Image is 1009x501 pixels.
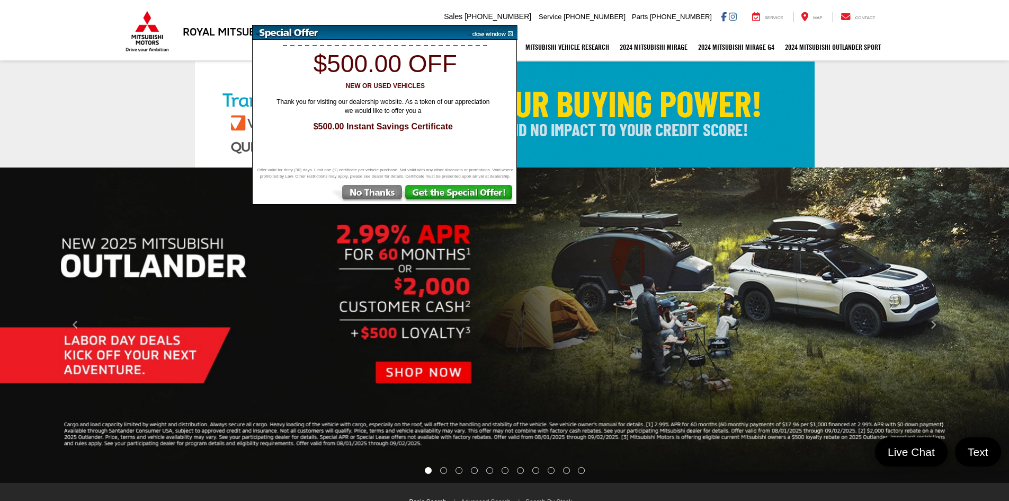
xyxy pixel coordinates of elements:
li: Go to slide number 8. [532,467,539,474]
img: close window [464,25,517,40]
h3: New or Used Vehicles [258,83,512,90]
a: Mitsubishi Vehicle Research [520,34,614,60]
li: Go to slide number 4. [471,467,478,474]
span: $500.00 Instant Savings Certificate [264,121,502,133]
li: Go to slide number 6. [502,467,508,474]
span: Text [962,445,994,459]
li: Go to slide number 7. [517,467,524,474]
a: Map [793,12,830,22]
li: Go to slide number 10. [563,467,570,474]
a: Service [744,12,791,22]
li: Go to slide number 5. [486,467,493,474]
h3: Royal Mitsubishi [183,25,275,37]
span: Service [765,15,783,20]
a: 2024 Mitsubishi Mirage [614,34,693,60]
span: Sales [444,12,462,21]
span: Live Chat [882,445,940,459]
a: Contact [833,12,883,22]
img: Mitsubishi [123,11,171,52]
li: Go to slide number 9. [548,467,555,474]
span: Thank you for visiting our dealership website. As a token of our appreciation we would like to of... [269,98,497,116]
li: Go to slide number 11. [578,467,585,474]
span: Offer valid for thirty (30) days. Limit one (1) certificate per vehicle purchase. Not valid with ... [255,167,515,180]
a: Live Chat [875,437,948,467]
li: Go to slide number 1. [425,467,432,474]
a: Text [955,437,1001,467]
span: Parts [632,13,648,21]
img: Check Your Buying Power [195,61,815,168]
img: Get the Special Offer [404,185,516,204]
img: No Thanks, Continue to Website [331,185,404,204]
span: Contact [855,15,875,20]
button: Click to view next picture. [858,189,1009,462]
span: Service [539,13,561,21]
span: [PHONE_NUMBER] [650,13,712,21]
li: Go to slide number 3. [456,467,462,474]
span: Map [813,15,822,20]
span: [PHONE_NUMBER] [564,13,626,21]
a: Instagram: Click to visit our Instagram page [729,12,737,21]
a: Facebook: Click to visit our Facebook page [721,12,727,21]
span: [PHONE_NUMBER] [465,12,531,21]
h1: $500.00 off [258,50,512,77]
img: Special Offer [253,25,465,40]
li: Go to slide number 2. [440,467,447,474]
a: 2024 Mitsubishi Mirage G4 [693,34,780,60]
a: 2024 Mitsubishi Outlander SPORT [780,34,886,60]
